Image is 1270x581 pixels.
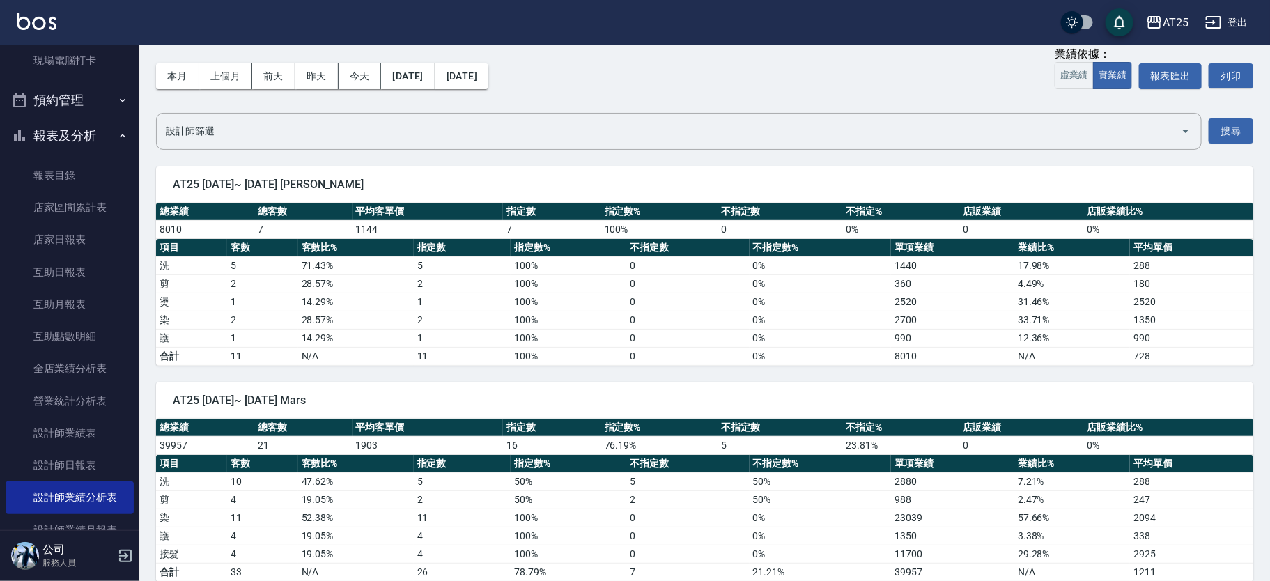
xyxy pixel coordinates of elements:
[1130,455,1253,473] th: 平均單價
[1083,436,1253,454] td: 0 %
[6,288,134,320] a: 互助月報表
[626,509,750,527] td: 0
[298,455,414,473] th: 客數比%
[6,82,134,118] button: 預約管理
[718,220,843,238] td: 0
[156,311,227,329] td: 染
[298,274,414,293] td: 28.57 %
[891,239,1014,257] th: 單項業績
[842,419,959,437] th: 不指定%
[227,527,298,545] td: 4
[842,220,959,238] td: 0 %
[298,311,414,329] td: 28.57 %
[6,160,134,192] a: 報表目錄
[842,203,959,221] th: 不指定%
[173,178,1237,192] span: AT25 [DATE]~ [DATE] [PERSON_NAME]
[156,347,227,365] td: 合計
[227,490,298,509] td: 4
[891,490,1014,509] td: 988
[227,256,298,274] td: 5
[1014,347,1130,365] td: N/A
[1200,10,1253,36] button: 登出
[1130,563,1253,581] td: 1211
[891,509,1014,527] td: 23039
[298,545,414,563] td: 19.05 %
[156,545,227,563] td: 接髮
[1014,239,1130,257] th: 業績比%
[959,419,1084,437] th: 店販業績
[503,220,601,238] td: 7
[891,472,1014,490] td: 2880
[1014,329,1130,347] td: 12.36 %
[511,563,626,581] td: 78.79%
[6,224,134,256] a: 店家日報表
[503,203,601,221] th: 指定數
[156,63,199,89] button: 本月
[414,347,511,365] td: 11
[750,256,892,274] td: 0 %
[601,220,718,238] td: 100 %
[298,256,414,274] td: 71.43 %
[1014,293,1130,311] td: 31.46 %
[156,203,1253,239] table: a dense table
[750,274,892,293] td: 0 %
[254,203,353,221] th: 總客數
[156,563,227,581] td: 合計
[295,63,339,89] button: 昨天
[511,455,626,473] th: 指定數%
[414,293,511,311] td: 1
[1130,509,1253,527] td: 2094
[156,455,227,473] th: 項目
[626,472,750,490] td: 5
[17,13,56,30] img: Logo
[353,436,503,454] td: 1903
[414,527,511,545] td: 4
[227,329,298,347] td: 1
[891,455,1014,473] th: 單項業績
[227,563,298,581] td: 33
[511,329,626,347] td: 100 %
[156,239,227,257] th: 項目
[1093,62,1132,89] button: 實業績
[162,119,1175,144] input: 選擇設計師
[511,239,626,257] th: 指定數%
[891,274,1014,293] td: 360
[891,311,1014,329] td: 2700
[156,293,227,311] td: 燙
[1014,563,1130,581] td: N/A
[1014,509,1130,527] td: 57.66 %
[11,542,39,570] img: Person
[959,220,1084,238] td: 0
[298,527,414,545] td: 19.05 %
[298,472,414,490] td: 47.62 %
[156,472,227,490] td: 洗
[414,311,511,329] td: 2
[718,436,843,454] td: 5
[891,545,1014,563] td: 11700
[1014,490,1130,509] td: 2.47 %
[891,563,1014,581] td: 39957
[891,347,1014,365] td: 8010
[1055,47,1132,62] div: 業績依據：
[42,557,114,569] p: 服務人員
[156,274,227,293] td: 剪
[254,436,353,454] td: 21
[1014,455,1130,473] th: 業績比%
[1130,329,1253,347] td: 990
[353,220,503,238] td: 1144
[298,509,414,527] td: 52.38 %
[414,239,511,257] th: 指定數
[414,490,511,509] td: 2
[6,449,134,481] a: 設計師日報表
[626,545,750,563] td: 0
[959,436,1084,454] td: 0
[1014,274,1130,293] td: 4.49 %
[601,203,718,221] th: 指定數%
[511,293,626,311] td: 100 %
[298,329,414,347] td: 14.29 %
[511,256,626,274] td: 100 %
[252,63,295,89] button: 前天
[750,239,892,257] th: 不指定數%
[173,394,1237,408] span: AT25 [DATE]~ [DATE] Mars
[626,563,750,581] td: 7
